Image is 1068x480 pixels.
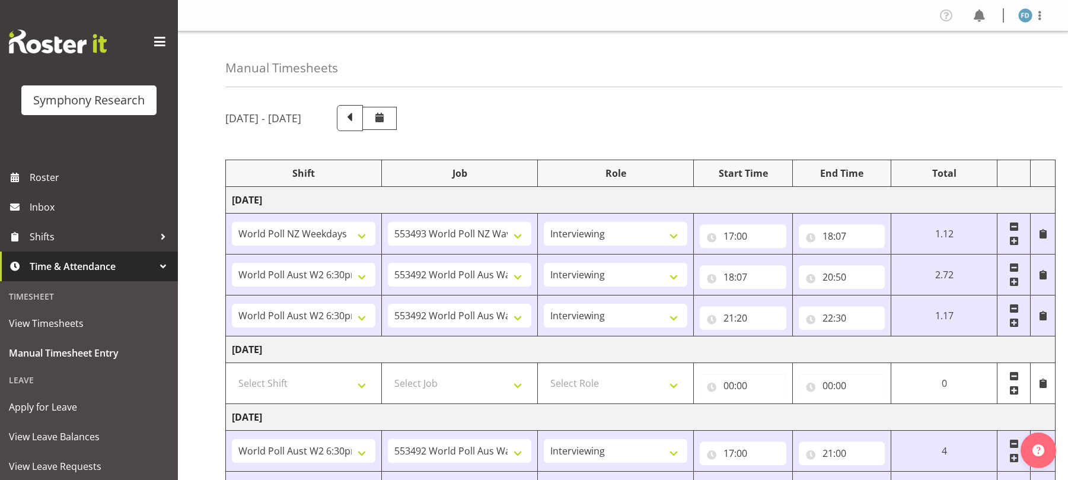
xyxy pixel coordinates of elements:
[9,314,169,332] span: View Timesheets
[799,374,885,398] input: Click to select...
[799,441,885,465] input: Click to select...
[700,374,786,398] input: Click to select...
[3,338,175,368] a: Manual Timesheet Entry
[226,336,1056,363] td: [DATE]
[700,441,786,465] input: Click to select...
[226,187,1056,214] td: [DATE]
[897,166,991,180] div: Total
[30,258,154,275] span: Time & Attendance
[33,91,145,109] div: Symphony Research
[9,344,169,362] span: Manual Timesheet Entry
[891,214,997,255] td: 1.12
[1032,444,1044,456] img: help-xxl-2.png
[3,284,175,309] div: Timesheet
[1018,8,1032,23] img: foziah-dean1868.jpg
[9,457,169,475] span: View Leave Requests
[799,224,885,248] input: Click to select...
[9,30,107,53] img: Rosterit website logo
[30,228,154,246] span: Shifts
[891,431,997,472] td: 4
[700,166,786,180] div: Start Time
[9,428,169,446] span: View Leave Balances
[799,306,885,330] input: Click to select...
[9,398,169,416] span: Apply for Leave
[799,166,885,180] div: End Time
[799,265,885,289] input: Click to select...
[226,404,1056,431] td: [DATE]
[891,363,997,404] td: 0
[700,265,786,289] input: Click to select...
[225,61,338,75] h4: Manual Timesheets
[30,198,172,216] span: Inbox
[700,224,786,248] input: Click to select...
[3,368,175,392] div: Leave
[891,295,997,336] td: 1.17
[3,392,175,422] a: Apply for Leave
[700,306,786,330] input: Click to select...
[544,166,687,180] div: Role
[891,255,997,295] td: 2.72
[3,309,175,338] a: View Timesheets
[30,169,172,186] span: Roster
[388,166,531,180] div: Job
[225,112,301,125] h5: [DATE] - [DATE]
[3,422,175,452] a: View Leave Balances
[232,166,375,180] div: Shift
